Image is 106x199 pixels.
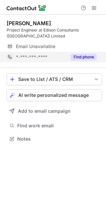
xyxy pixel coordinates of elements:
[7,89,102,101] button: AI write personalized message
[16,43,55,49] span: Email Unavailable
[7,4,46,12] img: ContactOut v5.3.10
[7,73,102,85] button: save-profile-one-click
[18,93,89,98] span: AI write personalized message
[7,105,102,117] button: Add to email campaign
[7,134,102,144] button: Notes
[17,136,99,142] span: Notes
[7,20,51,27] div: [PERSON_NAME]
[18,77,90,82] div: Save to List / ATS / CRM
[71,54,97,60] button: Reveal Button
[18,108,71,114] span: Add to email campaign
[17,123,99,129] span: Find work email
[7,27,102,39] div: Project Engineer at Edison Consultants ([GEOGRAPHIC_DATA]) Limited
[7,121,102,130] button: Find work email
